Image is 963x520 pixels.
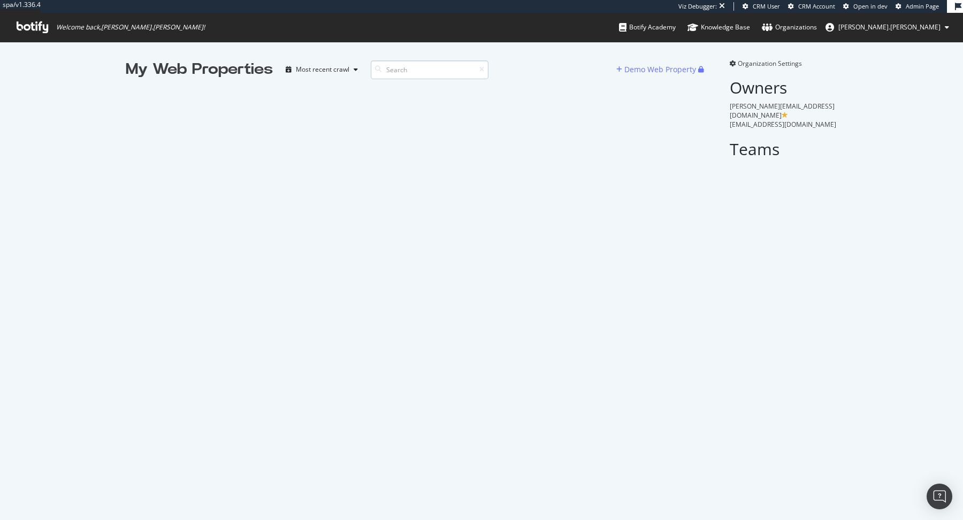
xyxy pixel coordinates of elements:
[843,2,888,11] a: Open in dev
[616,61,698,78] button: Demo Web Property
[678,2,717,11] div: Viz Debugger:
[817,19,958,36] button: [PERSON_NAME].[PERSON_NAME]
[927,484,952,509] div: Open Intercom Messenger
[730,102,835,120] span: [PERSON_NAME][EMAIL_ADDRESS][DOMAIN_NAME]
[762,22,817,33] div: Organizations
[616,65,698,74] a: Demo Web Property
[619,22,676,33] div: Botify Academy
[730,79,837,96] h2: Owners
[762,13,817,42] a: Organizations
[730,140,837,158] h2: Teams
[743,2,780,11] a: CRM User
[126,59,273,80] div: My Web Properties
[753,2,780,10] span: CRM User
[788,2,835,11] a: CRM Account
[281,61,362,78] button: Most recent crawl
[906,2,939,10] span: Admin Page
[687,13,750,42] a: Knowledge Base
[730,120,836,129] span: [EMAIL_ADDRESS][DOMAIN_NAME]
[896,2,939,11] a: Admin Page
[296,66,349,73] div: Most recent crawl
[738,59,802,68] span: Organization Settings
[619,13,676,42] a: Botify Academy
[371,60,488,79] input: Search
[798,2,835,10] span: CRM Account
[838,22,941,32] span: jay.chitnis
[624,64,696,75] div: Demo Web Property
[56,23,205,32] span: Welcome back, [PERSON_NAME].[PERSON_NAME] !
[853,2,888,10] span: Open in dev
[687,22,750,33] div: Knowledge Base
